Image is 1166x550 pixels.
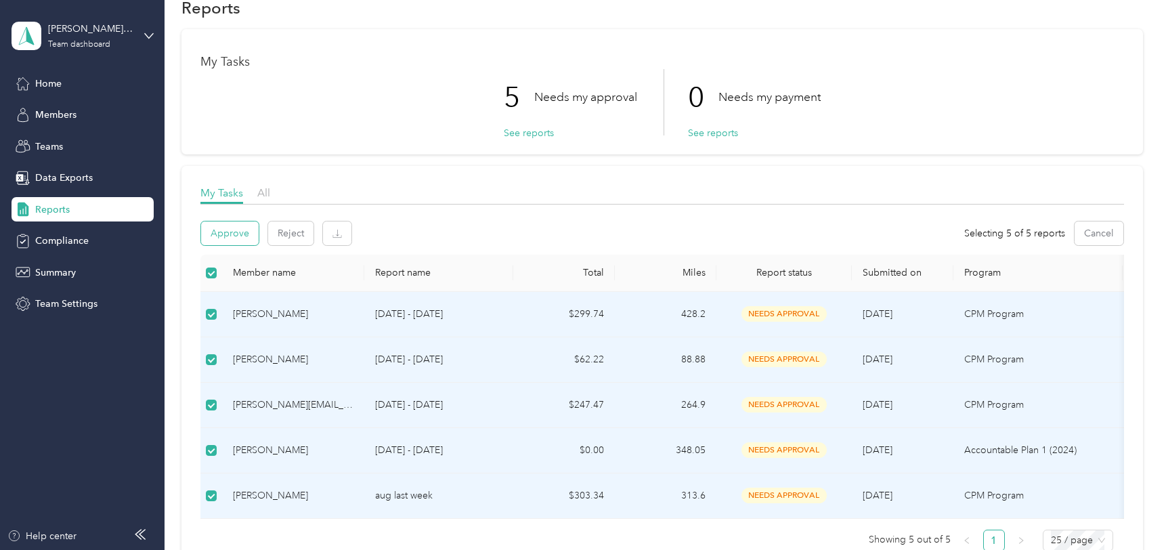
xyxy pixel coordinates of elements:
td: $303.34 [513,473,615,519]
p: [DATE] - [DATE] [375,307,502,322]
span: [DATE] [863,444,892,456]
span: My Tasks [200,186,243,199]
p: Accountable Plan 1 (2024) [964,443,1112,458]
td: 88.88 [615,337,716,383]
div: [PERSON_NAME][EMAIL_ADDRESS][DOMAIN_NAME] [233,398,353,412]
span: Reports [35,203,70,217]
h1: Reports [181,1,240,15]
span: Data Exports [35,171,93,185]
th: Member name [222,255,364,292]
div: Member name [233,267,353,278]
button: See reports [688,126,738,140]
td: $62.22 [513,337,615,383]
td: $247.47 [513,383,615,428]
span: Selecting 5 of 5 reports [964,226,1065,240]
span: Showing 5 out of 5 [869,530,951,550]
td: 313.6 [615,473,716,519]
td: CPM Program [953,292,1123,337]
div: Total [524,267,604,278]
button: Approve [201,221,259,245]
span: right [1017,536,1025,545]
span: Team Settings [35,297,98,311]
div: [PERSON_NAME] [233,307,353,322]
span: left [963,536,971,545]
p: Needs my payment [718,89,821,106]
span: needs approval [741,397,827,412]
span: [DATE] [863,354,892,365]
button: Help center [7,529,77,543]
div: [PERSON_NAME] [233,488,353,503]
span: needs approval [741,352,827,367]
p: [DATE] - [DATE] [375,398,502,412]
button: Reject [268,221,314,245]
div: [PERSON_NAME]'s Team [48,22,133,36]
span: needs approval [741,442,827,458]
span: [DATE] [863,490,892,501]
p: 0 [688,69,718,126]
td: CPM Program [953,383,1123,428]
span: [DATE] [863,399,892,410]
td: CPM Program [953,473,1123,519]
span: needs approval [741,306,827,322]
p: [DATE] - [DATE] [375,443,502,458]
td: 264.9 [615,383,716,428]
button: See reports [504,126,554,140]
button: Cancel [1075,221,1123,245]
span: Teams [35,140,63,154]
h1: My Tasks [200,55,1124,69]
div: Miles [626,267,706,278]
div: Team dashboard [48,41,110,49]
th: Report name [364,255,513,292]
td: $299.74 [513,292,615,337]
span: needs approval [741,488,827,503]
td: CPM Program [953,337,1123,383]
span: Summary [35,266,76,280]
span: [DATE] [863,308,892,320]
p: [DATE] - [DATE] [375,352,502,367]
p: aug last week [375,488,502,503]
span: Home [35,77,62,91]
p: CPM Program [964,352,1112,367]
td: Accountable Plan 1 (2024) [953,428,1123,473]
p: CPM Program [964,307,1112,322]
span: Report status [727,267,841,278]
td: $0.00 [513,428,615,473]
span: Members [35,108,77,122]
div: [PERSON_NAME] [233,352,353,367]
td: 348.05 [615,428,716,473]
th: Submitted on [852,255,953,292]
span: All [257,186,270,199]
td: 428.2 [615,292,716,337]
p: CPM Program [964,398,1112,412]
div: [PERSON_NAME] [233,443,353,458]
p: CPM Program [964,488,1112,503]
th: Program [953,255,1123,292]
iframe: Everlance-gr Chat Button Frame [1090,474,1166,550]
p: 5 [504,69,534,126]
span: Compliance [35,234,89,248]
p: Needs my approval [534,89,637,106]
